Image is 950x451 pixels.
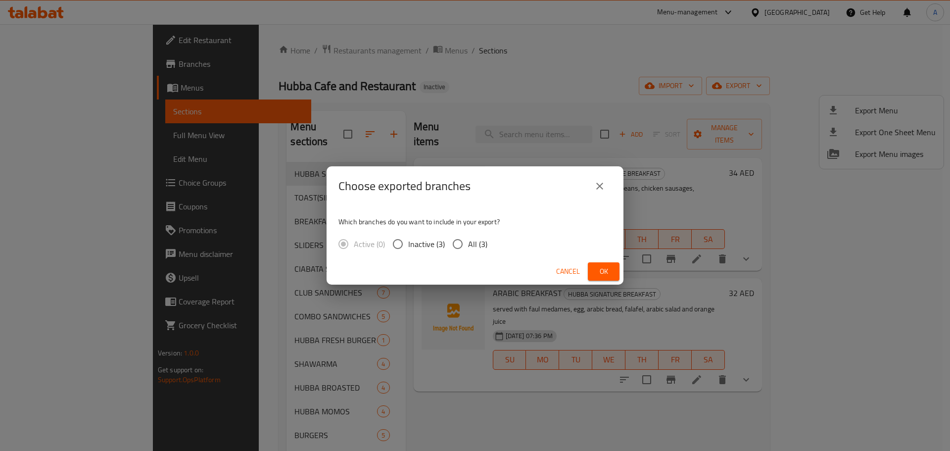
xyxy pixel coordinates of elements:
span: All (3) [468,238,487,250]
h2: Choose exported branches [338,178,471,194]
span: Inactive (3) [408,238,445,250]
button: close [588,174,612,198]
span: Cancel [556,265,580,278]
span: Ok [596,265,612,278]
span: Active (0) [354,238,385,250]
p: Which branches do you want to include in your export? [338,217,612,227]
button: Ok [588,262,619,281]
button: Cancel [552,262,584,281]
